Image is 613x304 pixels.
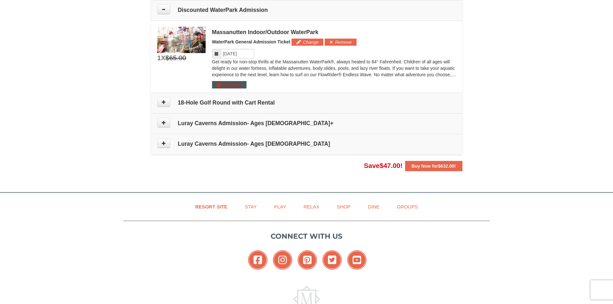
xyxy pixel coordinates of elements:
h4: Discounted WaterPark Admission [157,7,456,13]
a: Play [266,199,294,214]
img: 6619917-1403-22d2226d.jpg [157,27,206,53]
span: 1 [157,53,161,63]
span: X [161,53,165,63]
button: More Info [212,81,246,88]
span: $65.00 [165,53,186,63]
p: Connect with us [123,231,490,242]
button: Buy Now for$632.00! [405,161,462,171]
strong: Buy Now for ! [412,163,456,169]
button: Change [292,39,323,46]
span: Save ! [364,162,403,169]
a: Stay [237,199,265,214]
h4: Luray Caverns Admission- Ages [DEMOGRAPHIC_DATA]+ [157,120,456,126]
a: Shop [329,199,359,214]
h4: 18-Hole Golf Round with Cart Rental [157,99,456,106]
h4: Luray Caverns Admission- Ages [DEMOGRAPHIC_DATA] [157,141,456,147]
span: WaterPark General Admission Ticket [212,39,291,44]
a: Resort Site [187,199,236,214]
a: Relax [295,199,327,214]
a: Dine [360,199,387,214]
span: $47.00 [380,162,400,169]
div: Massanutten Indoor/Outdoor WaterPark [212,29,456,35]
p: Get ready for non-stop thrills at the Massanutten WaterPark®, always heated to 84° Fahrenheit. Ch... [212,59,456,78]
a: Groups [389,199,426,214]
span: $632.00 [438,163,454,169]
button: Remove [325,39,357,46]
